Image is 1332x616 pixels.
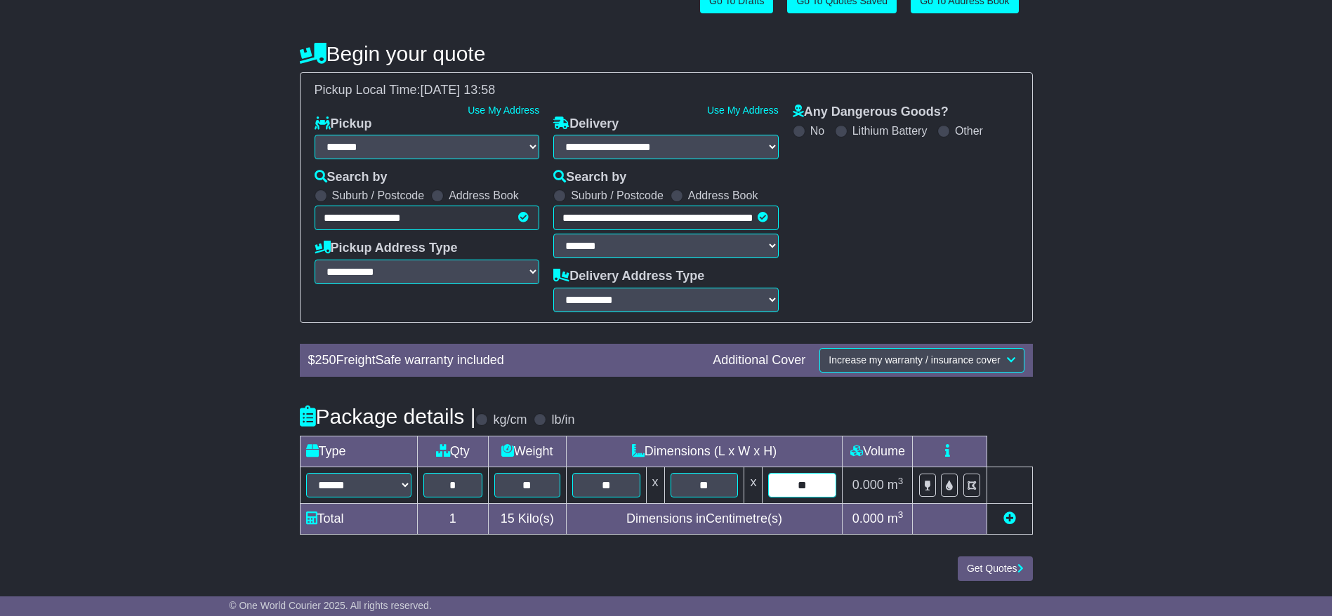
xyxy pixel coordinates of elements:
label: Pickup Address Type [315,241,458,256]
span: m [888,478,904,492]
label: Delivery [553,116,619,132]
a: Use My Address [468,105,539,116]
button: Increase my warranty / insurance cover [819,348,1024,373]
div: Pickup Local Time: [308,83,1025,98]
button: Get Quotes [958,556,1033,581]
td: x [744,467,763,503]
td: Total [300,503,417,534]
span: 0.000 [852,478,884,492]
td: Weight [488,436,566,467]
td: 1 [417,503,488,534]
span: [DATE] 13:58 [421,83,496,97]
span: Increase my warranty / insurance cover [829,354,1000,366]
label: Search by [315,170,388,185]
sup: 3 [898,476,904,486]
label: lb/in [551,413,574,428]
td: Dimensions (L x W x H) [566,436,843,467]
sup: 3 [898,509,904,520]
div: $ FreightSafe warranty included [301,353,706,368]
label: No [810,124,824,138]
label: Pickup [315,116,372,132]
label: Any Dangerous Goods? [793,105,949,120]
a: Use My Address [707,105,779,116]
label: Delivery Address Type [553,269,704,284]
td: Type [300,436,417,467]
label: Address Book [688,189,758,202]
label: Search by [553,170,626,185]
td: Dimensions in Centimetre(s) [566,503,843,534]
td: Qty [417,436,488,467]
label: Other [955,124,983,138]
label: kg/cm [493,413,527,428]
h4: Begin your quote [300,42,1033,65]
span: 0.000 [852,511,884,525]
label: Lithium Battery [852,124,928,138]
label: Suburb / Postcode [332,189,425,202]
h4: Package details | [300,405,476,428]
td: Kilo(s) [488,503,566,534]
span: © One World Courier 2025. All rights reserved. [229,600,432,611]
div: Additional Cover [706,353,812,368]
label: Address Book [449,189,519,202]
span: 250 [315,353,336,367]
span: 15 [501,511,515,525]
label: Suburb / Postcode [571,189,664,202]
a: Add new item [1003,511,1016,525]
span: m [888,511,904,525]
td: x [646,467,664,503]
td: Volume [843,436,913,467]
